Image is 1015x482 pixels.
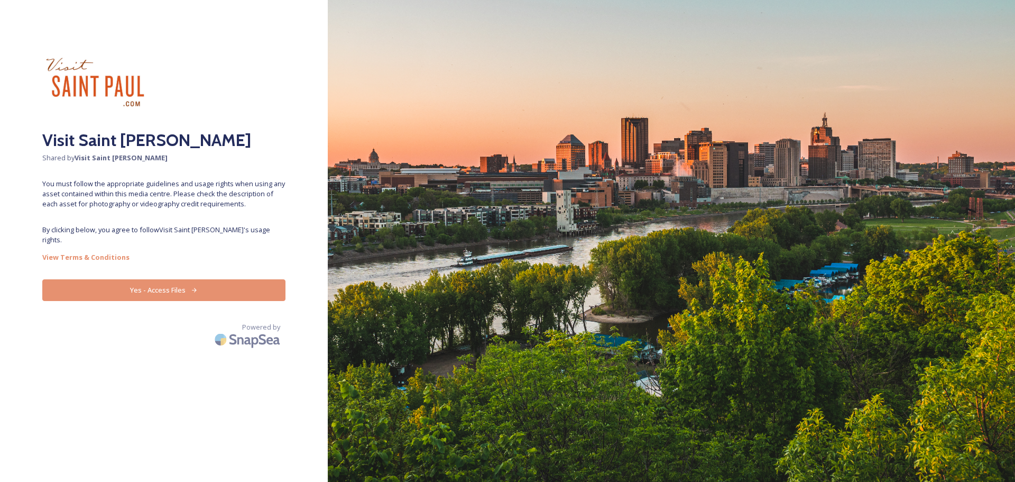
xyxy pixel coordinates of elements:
[42,279,285,301] button: Yes - Access Files
[42,42,148,122] img: visit_sp.jpg
[42,128,285,153] h2: Visit Saint [PERSON_NAME]
[242,322,280,332] span: Powered by
[42,179,285,210] span: You must follow the appropriate guidelines and usage rights when using any asset contained within...
[42,251,285,263] a: View Terms & Conditions
[42,252,130,262] strong: View Terms & Conditions
[211,327,285,352] img: SnapSea Logo
[75,153,168,162] strong: Visit Saint [PERSON_NAME]
[42,153,285,163] span: Shared by
[42,225,285,245] span: By clicking below, you agree to follow Visit Saint [PERSON_NAME] 's usage rights.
